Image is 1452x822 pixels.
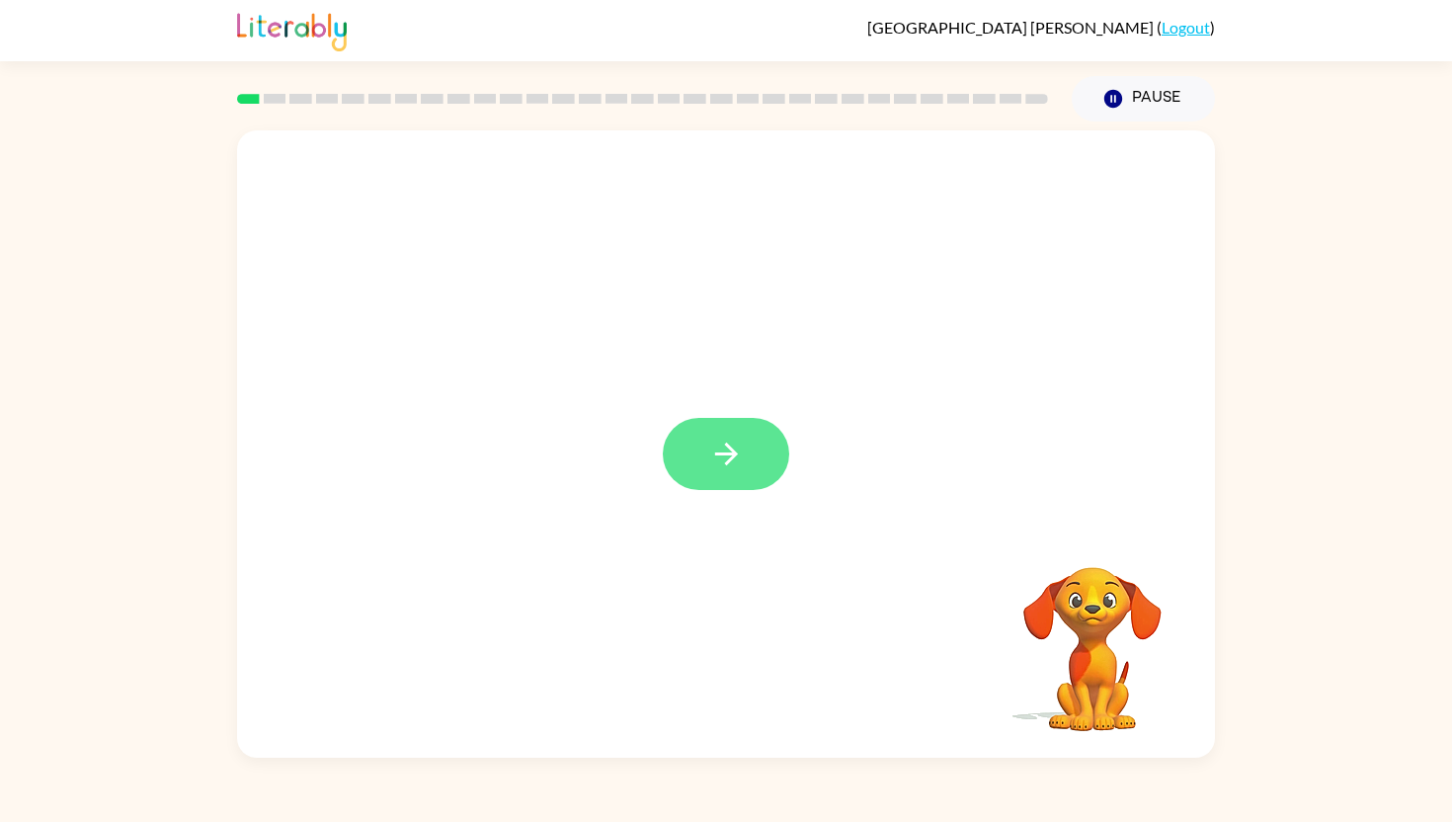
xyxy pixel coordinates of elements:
[994,536,1191,734] video: Your browser must support playing .mp4 files to use Literably. Please try using another browser.
[237,8,347,51] img: Literably
[1162,18,1210,37] a: Logout
[1072,76,1215,122] button: Pause
[867,18,1157,37] span: [GEOGRAPHIC_DATA] [PERSON_NAME]
[867,18,1215,37] div: ( )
